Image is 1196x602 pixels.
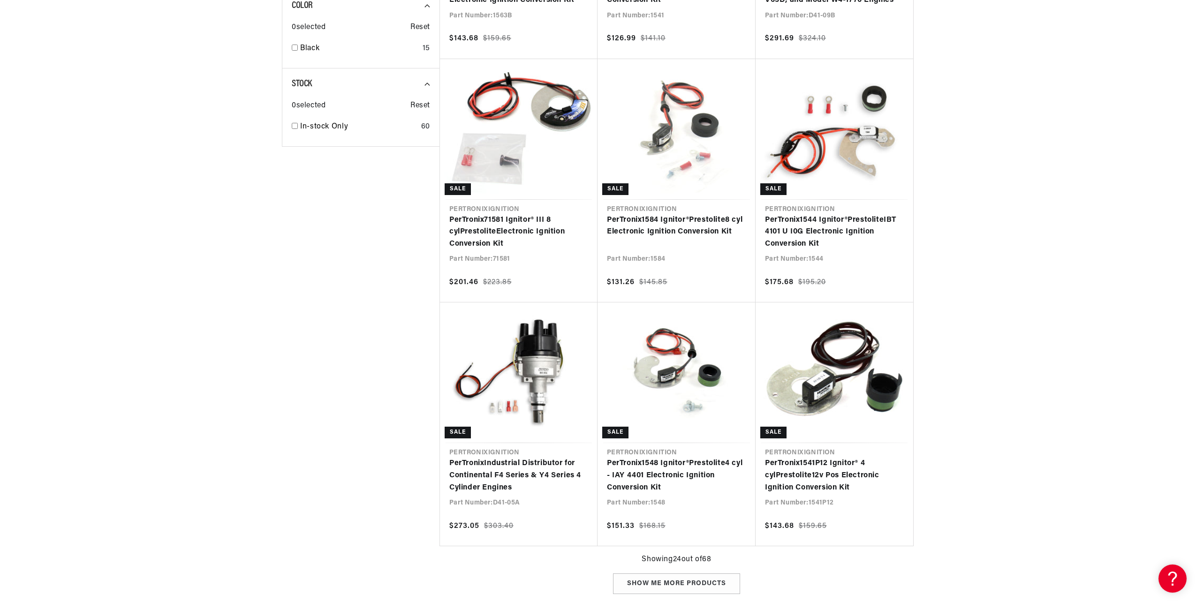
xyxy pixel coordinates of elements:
span: Color [292,1,313,10]
div: 60 [421,121,430,133]
a: Black [300,43,419,55]
a: PerTronix71581 Ignitor® III 8 cylPrestoliteElectronic Ignition Conversion Kit [449,214,588,250]
a: PerTronix1548 Ignitor®Prestolite4 cyl - IAY 4401 Electronic Ignition Conversion Kit [607,458,746,494]
div: Show me more products [613,573,740,594]
span: Showing 24 out of 68 [642,554,711,566]
a: PerTronix1541P12 Ignitor® 4 cylPrestolite12v Pos Electronic Ignition Conversion Kit [765,458,904,494]
a: In-stock Only [300,121,417,133]
div: 15 [423,43,430,55]
a: PerTronixIndustrial Distributor for Continental F4 Series & Y4 Series 4 Cylinder Engines [449,458,588,494]
span: Stock [292,79,312,89]
span: Reset [410,100,430,112]
span: 0 selected [292,100,325,112]
span: Reset [410,22,430,34]
span: 0 selected [292,22,325,34]
a: PerTronix1544 Ignitor®PrestoliteIBT 4101 U I0G Electronic Ignition Conversion Kit [765,214,904,250]
a: PerTronix1584 Ignitor®Prestolite8 cyl Electronic Ignition Conversion Kit [607,214,746,238]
